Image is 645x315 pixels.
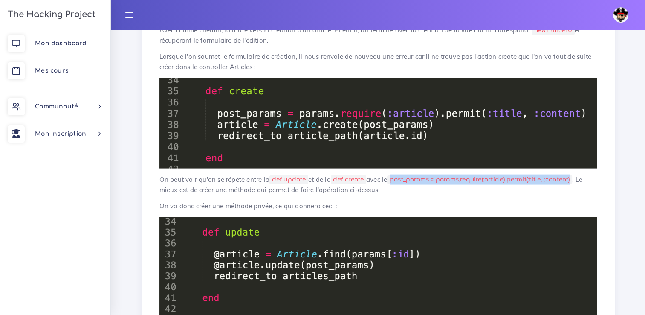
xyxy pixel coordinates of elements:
img: AuT8bvM.png [159,78,597,169]
p: On va donc créer une méthode privée, ce qui donnera ceci : [159,201,597,211]
code: def update [269,175,308,184]
p: Lorsque l'on soumet le formulaire de création, il nous renvoie de nouveau une erreur car il ne tr... [159,52,597,72]
code: post_params = params.require(:article).permit(:title, :content) [387,175,572,184]
h3: The Hacking Project [5,10,95,19]
img: avatar [613,7,628,23]
p: On peut voir qu'on se répète entre la et de la avec le . Le mieux est de créer une méthode qui pe... [159,175,597,195]
span: Mes cours [35,67,69,74]
span: Communauté [35,103,78,110]
code: new.html.erb [532,26,575,35]
span: Mon inscription [35,131,86,137]
code: def create [331,175,366,184]
p: Avec comme chemin, la route vers la création d'un article. Et enfin, on termine avec la création ... [159,25,597,46]
span: Mon dashboard [35,40,87,47]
